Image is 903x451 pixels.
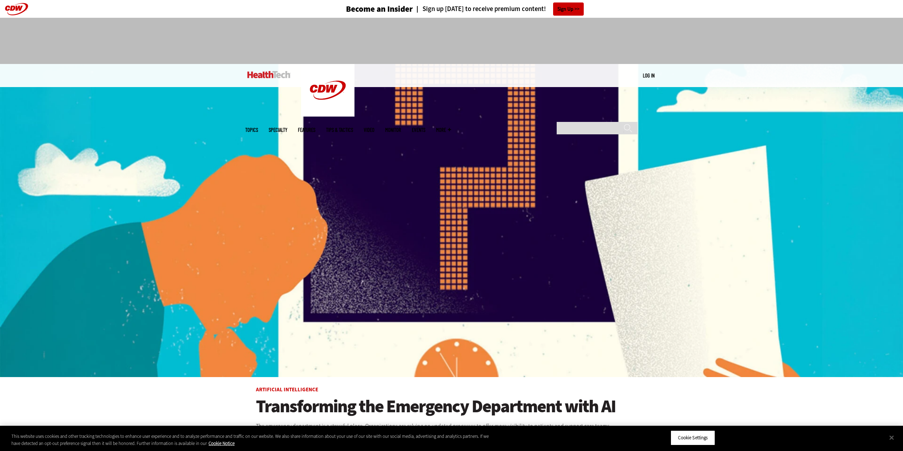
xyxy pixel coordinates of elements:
a: MonITor [385,127,401,133]
span: Topics [245,127,258,133]
span: More [436,127,451,133]
div: This website uses cookies and other tracking technologies to enhance user experience and to analy... [11,433,497,447]
a: Artificial Intelligence [256,386,318,393]
a: Sign up [DATE] to receive premium content! [413,6,546,12]
a: Events [412,127,425,133]
div: User menu [643,72,655,79]
a: Sign Up [553,2,584,16]
a: Log in [643,72,655,79]
img: Home [247,71,290,78]
a: Video [364,127,374,133]
p: The emergency department is a stressful place. Organizations are relying on updated processes to ... [256,422,647,431]
a: More information about your privacy [209,440,235,446]
iframe: advertisement [322,25,581,57]
a: Become an Insider [319,5,413,13]
img: Home [301,64,355,117]
a: CDW [301,111,355,118]
button: Close [884,430,899,445]
a: Tips & Tactics [326,127,353,133]
a: Features [298,127,315,133]
a: Transforming the Emergency Department with AI [256,397,647,416]
h3: Become an Insider [346,5,413,13]
span: Specialty [269,127,287,133]
button: Cookie Settings [671,430,715,445]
